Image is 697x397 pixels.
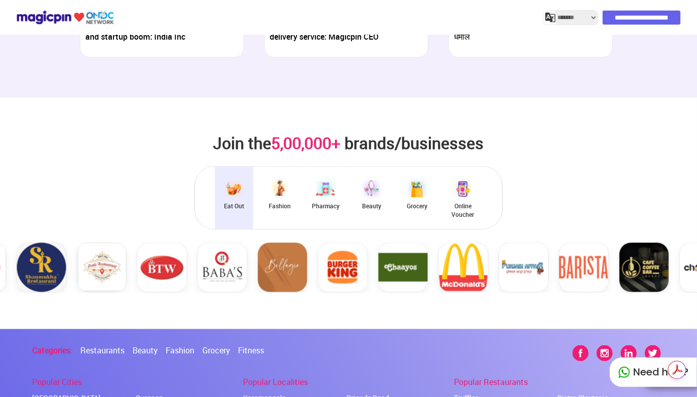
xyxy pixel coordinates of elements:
img: icon/partners/static/media/Food-CCB.ad6f73d0.svg [584,242,634,293]
img: icon/partners/static/media/Food-Chowman.04aaadeb.svg [644,242,694,293]
a: Fashion [162,345,198,355]
img: icon/partners/static/media/Food-Burgerking.97483c54.svg [283,242,333,293]
div: Pharmacy [312,202,339,210]
div: Online Voucher [449,202,477,219]
img: instagram icon [597,345,613,361]
img: claim-food-brands.af24e2d6.svg [221,177,247,202]
img: icon/partners/static/media/Food-Mcd.8b139f78.svg [403,242,453,293]
img: linkedin icon [621,345,637,361]
div: Fashion [269,202,291,210]
img: icon/partners/static/media/Food-Bellagio.49a41749.svg [222,242,273,293]
a: Beauty [129,345,162,355]
img: icon/partners/static/media/Food-Chaayos.e8e96cd5.svg [343,242,393,293]
a: Grocery [198,345,234,355]
div: Join the brands/businesses [213,133,484,154]
img: icon/partners/static/media/Food-Arab.8faaa829.svg [42,242,92,293]
span: 5,00,000+ [272,132,341,154]
div: Grocery [407,202,427,210]
img: claim-grocery-delivery.4c73caef.svg [405,177,430,202]
header: Popular Localities [243,377,454,393]
a: Fitness [234,345,268,355]
img: ondc-logo-new-small.8a59708e.svg [16,9,114,26]
p: Categories : [32,345,76,355]
div: Eat Out [224,202,244,210]
div: Beauty [362,202,381,210]
img: whatapp_green.7240e66a.svg [618,366,630,378]
img: facebook icon [572,345,589,361]
img: twitter icon [645,345,661,361]
header: Popular Cities [32,377,243,393]
img: icon/partners/static/media/Food-PunjabiAffair.48e81844.svg [463,242,514,293]
img: icon/partners/static/media/Food-BTW.9ed8f2d6.svg [102,242,152,293]
img: claim-beauty-brands.212795bf.svg [359,177,384,202]
img: claim-online-voucher.6194e404.svg [450,177,476,202]
img: icon/partners/static/media/Food-Baba's.9f9819f9.svg [162,242,212,293]
img: j2MGCQAAAABJRU5ErkJggg== [545,13,555,23]
img: claim-pharmacy.6ca4fc6c.svg [313,177,338,202]
img: claim-fashion-brands.f304bd53.svg [267,177,292,202]
div: Need help? [610,357,697,387]
header: Popular Restaurants [454,377,665,393]
img: icon/partners/static/media/Food-Barista.fb0d1c15.svg [524,242,574,293]
a: Restaurants [76,345,129,355]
